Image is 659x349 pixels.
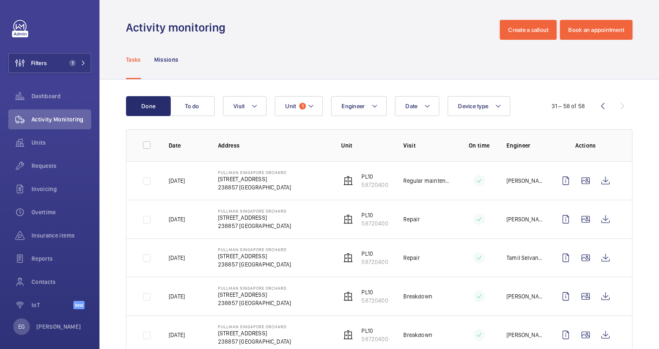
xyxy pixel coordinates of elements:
[31,278,91,286] span: Contacts
[343,253,353,263] img: elevator.svg
[299,103,306,109] span: 1
[169,177,185,185] p: [DATE]
[403,292,432,301] p: Breakdown
[361,211,388,219] p: PL10
[31,231,91,240] span: Insurance items
[331,96,387,116] button: Engineer
[506,292,543,301] p: [PERSON_NAME]
[169,254,185,262] p: [DATE]
[361,219,388,228] p: 58720400
[218,170,291,175] p: Pullman Singapore Orchard
[343,214,353,224] img: elevator.svg
[403,141,452,150] p: Visit
[458,103,488,109] span: Device type
[361,172,388,181] p: PL10
[31,162,91,170] span: Requests
[506,177,543,185] p: [PERSON_NAME]
[169,292,185,301] p: [DATE]
[506,141,543,150] p: Engineer
[343,330,353,340] img: elevator.svg
[275,96,323,116] button: Unit1
[218,183,291,191] p: 238857 [GEOGRAPHIC_DATA]
[169,215,185,223] p: [DATE]
[361,335,388,343] p: 58720400
[403,254,420,262] p: Repair
[31,301,73,309] span: IoT
[169,141,205,150] p: Date
[218,260,291,269] p: 238857 [GEOGRAPHIC_DATA]
[361,250,388,258] p: PL10
[403,331,432,339] p: Breakdown
[126,96,171,116] button: Done
[361,181,388,189] p: 58720400
[343,176,353,186] img: elevator.svg
[403,215,420,223] p: Repair
[223,96,267,116] button: Visit
[170,96,215,116] button: To do
[405,103,417,109] span: Date
[233,103,245,109] span: Visit
[218,208,291,213] p: Pullman Singapore Orchard
[218,222,291,230] p: 238857 [GEOGRAPHIC_DATA]
[465,141,493,150] p: On time
[361,327,388,335] p: PL10
[31,115,91,124] span: Activity Monitoring
[361,296,388,305] p: 58720400
[218,247,291,252] p: Pullman Singapore Orchard
[69,60,76,66] span: 1
[218,286,291,291] p: Pullman Singapore Orchard
[506,254,543,262] p: Tamil Selvan A/L Goval
[506,215,543,223] p: [PERSON_NAME]
[36,322,81,331] p: [PERSON_NAME]
[8,53,91,73] button: Filters1
[31,59,47,67] span: Filters
[31,138,91,147] span: Units
[560,20,632,40] button: Book an appointment
[506,331,543,339] p: [PERSON_NAME]
[218,291,291,299] p: [STREET_ADDRESS]
[448,96,510,116] button: Device type
[361,288,388,296] p: PL10
[31,254,91,263] span: Reports
[73,301,85,309] span: Beta
[361,258,388,266] p: 58720400
[556,141,615,150] p: Actions
[218,337,291,346] p: 238857 [GEOGRAPHIC_DATA]
[500,20,557,40] button: Create a callout
[218,324,291,329] p: Pullman Singapore Orchard
[342,103,365,109] span: Engineer
[218,329,291,337] p: [STREET_ADDRESS]
[218,141,328,150] p: Address
[343,291,353,301] img: elevator.svg
[126,20,230,35] h1: Activity monitoring
[218,252,291,260] p: [STREET_ADDRESS]
[218,213,291,222] p: [STREET_ADDRESS]
[218,299,291,307] p: 238857 [GEOGRAPHIC_DATA]
[285,103,296,109] span: Unit
[31,92,91,100] span: Dashboard
[169,331,185,339] p: [DATE]
[154,56,179,64] p: Missions
[18,322,25,331] p: EG
[31,208,91,216] span: Overtime
[31,185,91,193] span: Invoicing
[552,102,585,110] div: 31 – 58 of 58
[341,141,390,150] p: Unit
[403,177,452,185] p: Regular maintenance
[218,175,291,183] p: [STREET_ADDRESS]
[126,56,141,64] p: Tasks
[395,96,439,116] button: Date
